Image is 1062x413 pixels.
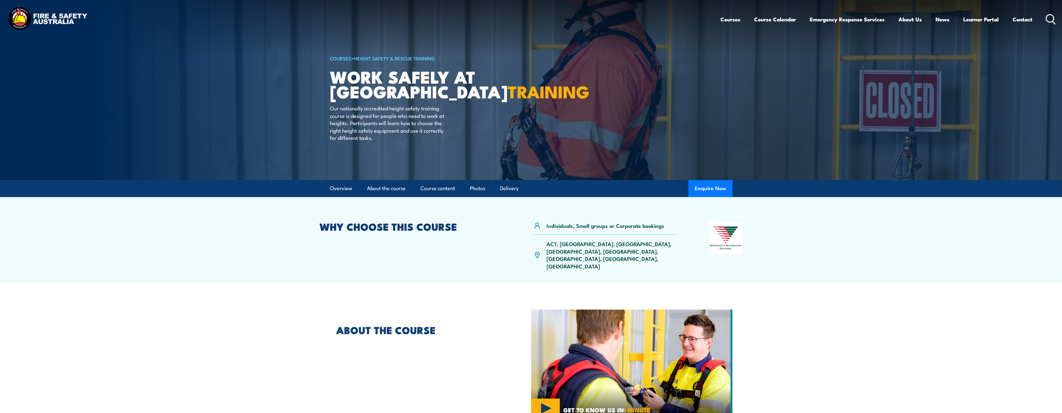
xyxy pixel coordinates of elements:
a: Contact [1013,11,1032,28]
a: News [936,11,949,28]
a: About Us [898,11,922,28]
a: COURSES [330,55,351,62]
img: Nationally Recognised Training logo. [709,222,743,254]
h2: ABOUT THE COURSE [336,325,502,334]
a: Height Safety & Rescue Training [354,55,435,62]
a: About the course [367,180,406,197]
p: Individuals, Small groups or Corporate bookings [547,222,664,229]
a: Course content [420,180,455,197]
h2: WHY CHOOSE THIS COURSE [320,222,503,231]
a: Courses [720,11,740,28]
a: Emergency Response Services [810,11,885,28]
a: Overview [330,180,352,197]
a: Course Calendar [754,11,796,28]
a: Learner Portal [963,11,999,28]
a: Delivery [500,180,519,197]
h6: > [330,54,485,62]
h1: Work Safely at [GEOGRAPHIC_DATA] [330,69,485,98]
p: ACT, [GEOGRAPHIC_DATA], [GEOGRAPHIC_DATA], [GEOGRAPHIC_DATA], [GEOGRAPHIC_DATA], [GEOGRAPHIC_DATA... [547,240,678,270]
button: Enquire Now [688,180,732,197]
span: GET TO KNOW US IN [563,407,650,413]
a: Photos [470,180,485,197]
p: Our nationally accredited height safety training course is designed for people who need to work a... [330,104,445,141]
strong: TRAINING [508,78,589,104]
